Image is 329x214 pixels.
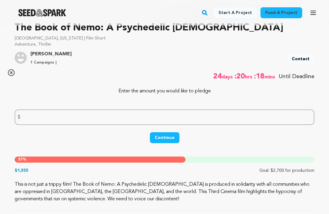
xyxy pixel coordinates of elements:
[222,72,234,81] span: days
[15,41,314,47] p: Adventure, Thriller
[259,167,314,174] p: Goal: $2,700 for production
[287,53,314,64] a: Contact
[213,72,222,81] span: 24
[279,72,314,81] p: Until Deadline
[253,72,264,81] span: :18
[15,181,314,203] p: This is not just a trippy film! The Book of Nemo: A Psychedelic [DEMOGRAPHIC_DATA] is produced in...
[18,9,66,16] a: Seed&Spark Homepage
[18,114,20,121] span: $
[15,52,27,64] img: user.png
[234,72,245,81] span: :20
[264,72,276,81] span: mins
[245,72,253,81] span: hrs
[30,50,72,58] a: Goto Warren Harris profile
[150,132,179,143] button: Continue
[30,60,72,65] p: 1 Campaigns |
[18,158,23,161] span: 57
[214,7,257,18] a: Start a project
[18,9,66,16] img: Seed&Spark Logo Dark Mode
[15,167,28,174] p: $1,555
[15,157,186,163] div: %
[15,35,314,41] p: [GEOGRAPHIC_DATA], [US_STATE] | Film Short
[15,88,314,95] p: Enter the amount you would like to pledge
[260,7,302,18] a: Fund a project
[15,21,314,35] p: The Book of Nemo: A Psychedelic [DEMOGRAPHIC_DATA]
